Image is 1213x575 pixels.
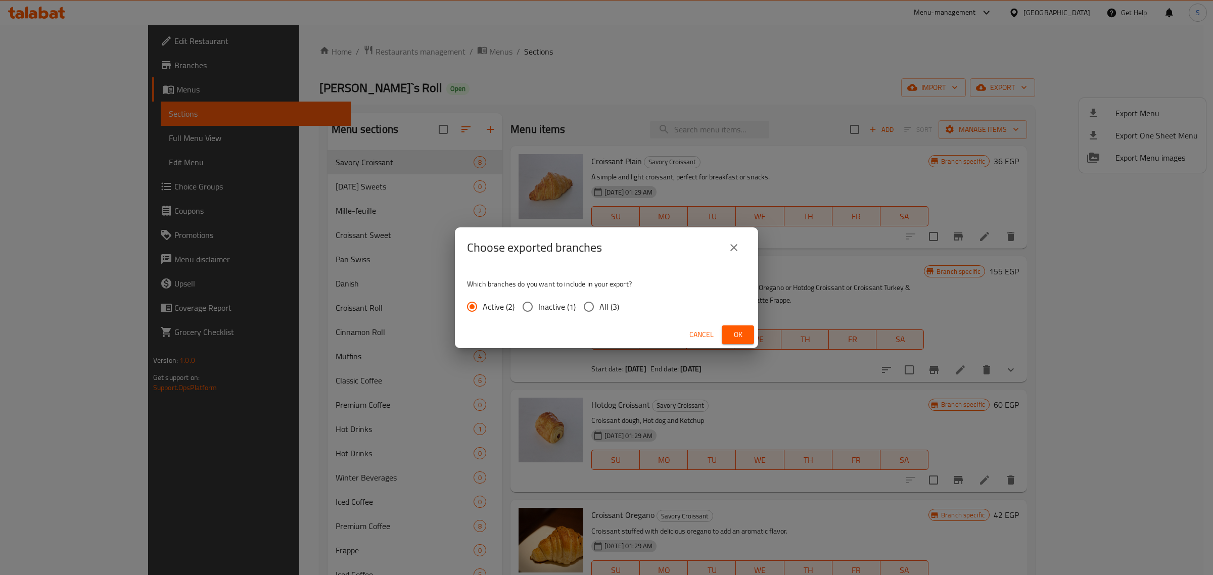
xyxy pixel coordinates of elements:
span: Inactive (1) [538,301,576,313]
h2: Choose exported branches [467,239,602,256]
span: Active (2) [483,301,515,313]
span: Ok [730,328,746,341]
span: All (3) [599,301,619,313]
span: Cancel [689,328,714,341]
button: Ok [722,325,754,344]
p: Which branches do you want to include in your export? [467,279,746,289]
button: close [722,235,746,260]
button: Cancel [685,325,718,344]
